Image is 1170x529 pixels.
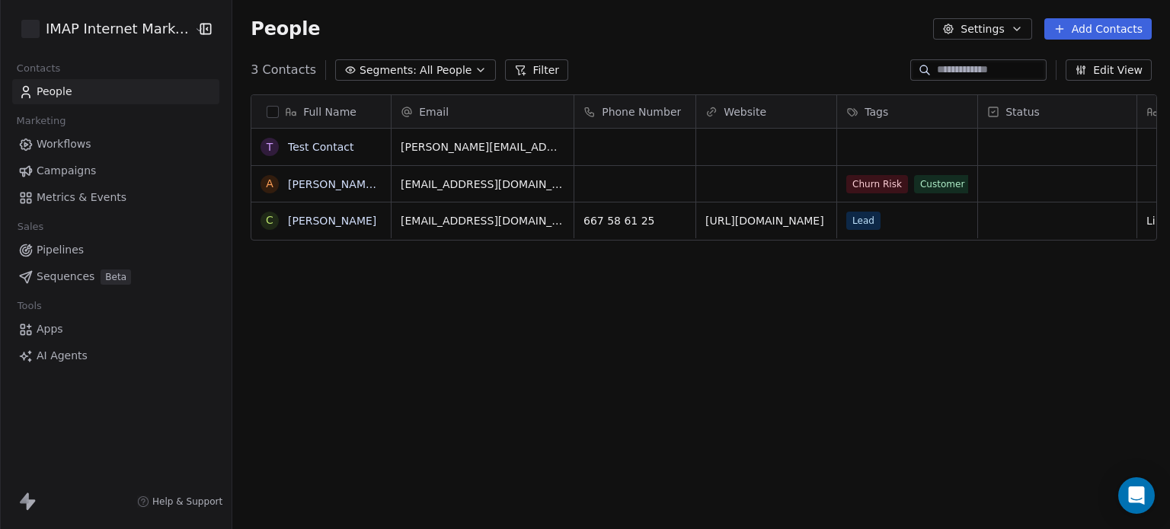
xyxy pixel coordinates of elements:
[37,321,63,337] span: Apps
[288,141,354,153] a: Test Contact
[401,139,564,155] span: [PERSON_NAME][EMAIL_ADDRESS][DOMAIN_NAME]
[360,62,417,78] span: Segments:
[12,79,219,104] a: People
[266,212,273,228] div: C
[11,295,48,317] span: Tools
[251,95,391,128] div: Full Name
[251,129,392,524] div: grid
[11,215,50,238] span: Sales
[18,16,184,42] button: IMAP Internet Marketing SL
[401,213,564,228] span: [EMAIL_ADDRESS][DOMAIN_NAME]
[1005,104,1040,120] span: Status
[837,95,977,128] div: Tags
[602,104,681,120] span: Phone Number
[1044,18,1152,40] button: Add Contacts
[865,104,888,120] span: Tags
[696,95,836,128] div: Website
[10,110,72,132] span: Marketing
[12,185,219,210] a: Metrics & Events
[583,213,686,228] span: 667 58 61 25
[266,176,273,192] div: A
[37,269,94,285] span: Sequences
[846,212,881,230] span: Lead
[12,317,219,342] a: Apps
[137,496,222,508] a: Help & Support
[37,348,88,364] span: AI Agents
[37,190,126,206] span: Metrics & Events
[37,242,84,258] span: Pipelines
[392,95,574,128] div: Email
[724,104,766,120] span: Website
[1066,59,1152,81] button: Edit View
[10,57,67,80] span: Contacts
[978,95,1136,128] div: Status
[267,139,273,155] div: T
[12,343,219,368] a: AI Agents
[12,264,219,289] a: SequencesBeta
[288,178,497,190] a: [PERSON_NAME][DEMOGRAPHIC_DATA]
[288,215,376,227] a: [PERSON_NAME]
[420,62,472,78] span: All People
[1118,477,1155,514] div: Open Intercom Messenger
[12,237,219,263] a: Pipelines
[401,177,564,192] span: [EMAIL_ADDRESS][DOMAIN_NAME]
[37,136,91,152] span: Workflows
[152,496,222,508] span: Help & Support
[12,158,219,183] a: Campaigns
[251,61,316,79] span: 3 Contacts
[46,19,190,39] span: IMAP Internet Marketing SL
[574,95,695,128] div: Phone Number
[933,18,1031,40] button: Settings
[12,132,219,157] a: Workflows
[101,269,131,285] span: Beta
[37,84,72,100] span: People
[419,104,449,120] span: Email
[37,163,96,179] span: Campaigns
[914,175,971,193] span: Customer
[251,18,320,40] span: People
[303,104,356,120] span: Full Name
[505,59,568,81] button: Filter
[705,215,824,227] a: [URL][DOMAIN_NAME]
[846,175,908,193] span: Churn Risk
